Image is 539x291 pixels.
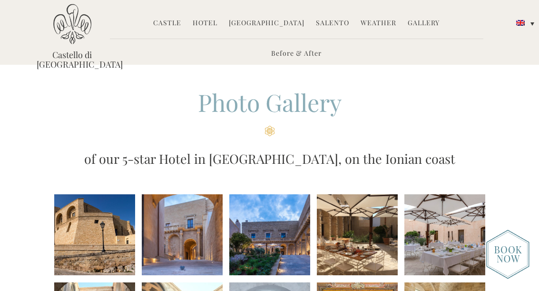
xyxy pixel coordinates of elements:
img: new-booknow.png [486,230,529,279]
a: [GEOGRAPHIC_DATA] [229,18,304,29]
img: English [516,20,525,26]
a: Castle [153,18,181,29]
a: Hotel [193,18,217,29]
h3: of our 5-star Hotel in [GEOGRAPHIC_DATA], on the Ionian coast [37,149,503,168]
a: Before & After [271,49,322,60]
a: Salento [316,18,349,29]
a: Gallery [408,18,440,29]
a: Castello di [GEOGRAPHIC_DATA] [37,50,108,69]
h2: Photo Gallery [37,86,503,136]
img: Castello di Ugento [53,4,91,44]
a: Weather [361,18,396,29]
